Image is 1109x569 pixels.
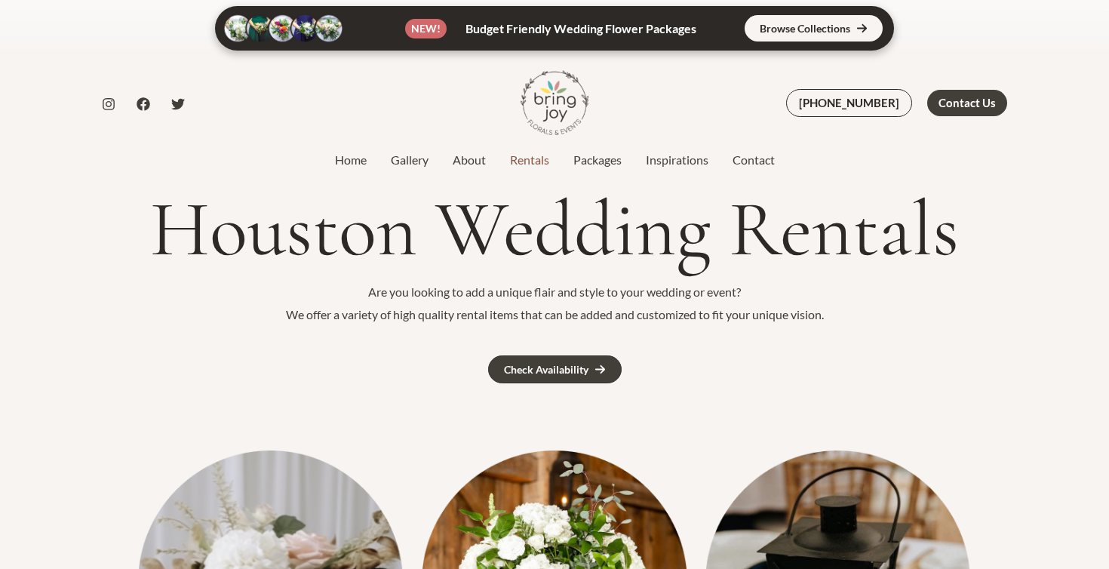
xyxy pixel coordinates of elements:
a: Home [323,151,379,169]
a: About [441,151,498,169]
a: Check Availability [488,355,622,383]
img: Bring Joy [521,69,588,137]
a: Contact [720,151,787,169]
h1: Houston Wedding Rentals [102,186,1007,272]
a: [PHONE_NUMBER] [786,89,912,117]
a: Instagram [102,97,115,111]
a: Gallery [379,151,441,169]
div: Check Availability [504,364,588,375]
a: Rentals [498,151,561,169]
p: Are you looking to add a unique flair and style to your wedding or event? We offer a variety of h... [102,281,1007,325]
nav: Site Navigation [323,149,787,171]
a: Twitter [171,97,185,111]
a: Facebook [137,97,150,111]
a: Packages [561,151,634,169]
a: Contact Us [927,90,1007,116]
a: Inspirations [634,151,720,169]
